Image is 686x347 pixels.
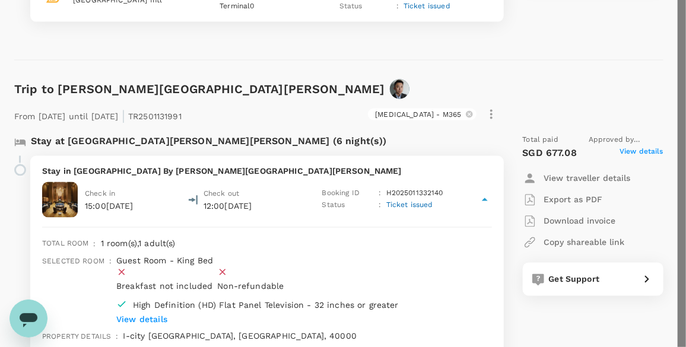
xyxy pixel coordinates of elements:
[386,188,443,200] p: H2025011332140
[123,330,492,342] p: I-city [GEOGRAPHIC_DATA], [GEOGRAPHIC_DATA], 40000
[322,200,374,212] p: Status
[116,314,408,326] p: View details
[31,135,387,149] p: Stay at [GEOGRAPHIC_DATA][PERSON_NAME][PERSON_NAME] (6 night(s))
[544,194,603,206] p: Export as PDF
[404,2,450,10] span: Ticket issued
[101,239,176,249] span: 1 room(s) , 1 adult(s)
[116,255,408,267] p: Guest Room - King Bed
[42,182,78,218] img: Doubletree By Hilton Shah Alam I City
[204,190,239,198] span: Check out
[589,135,663,147] span: Approved by
[396,1,399,12] p: :
[379,188,382,200] p: :
[523,147,577,161] p: SGD 677.08
[523,135,559,147] span: Total paid
[9,300,47,338] iframe: Button to launch messaging window
[14,79,385,98] h6: Trip to [PERSON_NAME][GEOGRAPHIC_DATA][PERSON_NAME]
[368,110,468,120] span: [MEDICAL_DATA] - M365
[544,237,625,249] p: Copy shareable link
[42,333,111,341] span: Property details
[386,201,433,209] span: Ticket issued
[42,257,104,266] span: Selected room
[379,200,382,212] p: :
[116,281,212,292] div: Breakfast not included
[204,200,316,212] p: 12:00[DATE]
[339,1,392,12] p: Status
[390,79,409,99] img: avatar-677fb493cc4ca.png
[217,281,284,292] div: Non-refundable
[94,240,96,249] span: :
[133,300,399,311] p: High Definition (HD) Flat Panel Television - 32 inches or greater
[549,275,600,284] span: Get Support
[14,104,182,125] p: From [DATE] until [DATE] TR2501131991
[544,215,616,227] p: Download invoice
[85,190,115,198] span: Check in
[116,333,118,341] span: :
[322,188,374,200] p: Booking ID
[544,173,631,184] p: View traveller details
[109,257,112,266] span: :
[620,147,663,161] span: View details
[122,107,125,124] span: |
[85,200,134,212] p: 15:00[DATE]
[220,1,326,12] p: Terminal 0
[42,240,89,248] span: Total room
[42,165,492,177] p: Stay in [GEOGRAPHIC_DATA] By [PERSON_NAME][GEOGRAPHIC_DATA][PERSON_NAME]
